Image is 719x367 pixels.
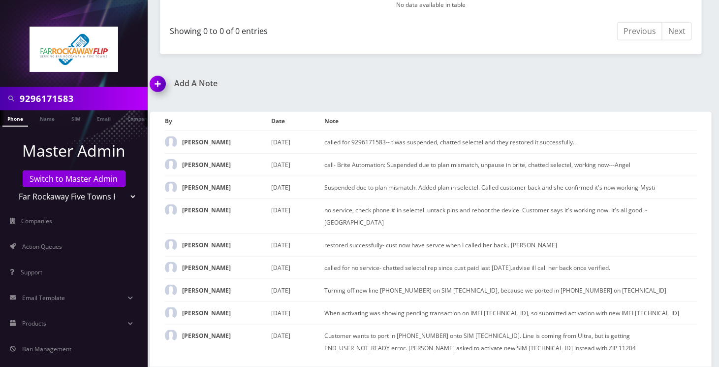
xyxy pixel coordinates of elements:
[22,217,53,225] span: Companies
[182,138,231,146] strong: [PERSON_NAME]
[123,110,156,126] a: Company
[271,153,324,176] td: [DATE]
[271,176,324,199] td: [DATE]
[22,242,62,251] span: Action Queues
[182,286,231,295] strong: [PERSON_NAME]
[271,279,324,301] td: [DATE]
[165,112,271,131] th: By
[92,110,116,126] a: Email
[324,112,697,131] th: Note
[324,176,697,199] td: Suspended due to plan mismatch. Added plan in selectel. Called customer back and she confirmed it...
[617,22,662,40] a: Previous
[35,110,60,126] a: Name
[2,110,28,127] a: Phone
[22,345,71,353] span: Ban Management
[271,256,324,279] td: [DATE]
[324,324,697,359] td: Customer wants to port in [PHONE_NUMBER] onto SIM [TECHNICAL_ID]. Line is coming from Ultra, but ...
[271,324,324,359] td: [DATE]
[182,332,231,340] strong: [PERSON_NAME]
[271,112,324,131] th: Date
[23,170,125,187] a: Switch to Master Admin
[182,264,231,272] strong: [PERSON_NAME]
[182,206,231,214] strong: [PERSON_NAME]
[22,294,65,302] span: Email Template
[662,22,692,40] a: Next
[271,199,324,234] td: [DATE]
[20,89,145,108] input: Search in Company
[182,309,231,317] strong: [PERSON_NAME]
[182,183,231,192] strong: [PERSON_NAME]
[66,110,85,126] a: SIM
[324,301,697,324] td: When activating was showing pending transaction on IMEI [TECHNICAL_ID], so submitted activation w...
[271,131,324,153] td: [DATE]
[22,319,46,328] span: Products
[271,301,324,324] td: [DATE]
[324,234,697,256] td: restored successfully- cust now have servce when I called her back.. [PERSON_NAME]
[324,279,697,301] td: Turning off new line [PHONE_NUMBER] on SIM [TECHNICAL_ID], because we ported in [PHONE_NUMBER] on...
[170,21,424,37] div: Showing 0 to 0 of 0 entries
[150,79,424,88] a: Add A Note
[271,234,324,256] td: [DATE]
[324,131,697,153] td: called for 9296171583-- t'was suspended, chatted selectel and they restored it successfully..
[182,161,231,169] strong: [PERSON_NAME]
[324,199,697,234] td: no service, check phone # in selectel. untack pins and reboot the device. Customer says it's work...
[324,153,697,176] td: call- Brite Automation: Suspended due to plan mismatch, unpause in brite, chatted selectel, worki...
[182,241,231,249] strong: [PERSON_NAME]
[324,256,697,279] td: called for no service- chatted selectel rep since cust paid last [DATE].advise ill call her back ...
[21,268,42,276] span: Support
[30,27,118,72] img: Far Rockaway Five Towns Flip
